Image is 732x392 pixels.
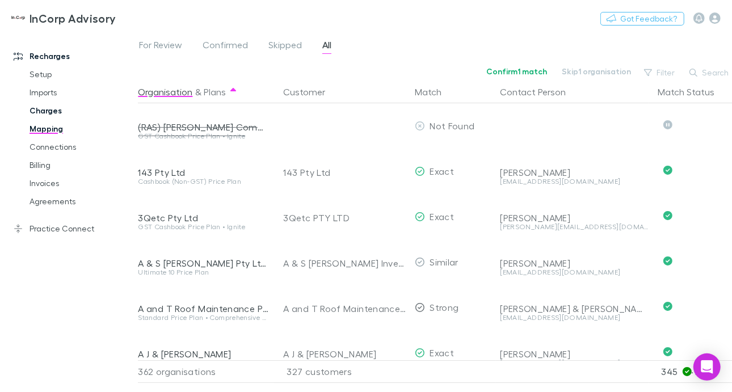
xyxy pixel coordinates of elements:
[138,133,270,140] div: GST Cashbook Price Plan • Ignite
[268,39,302,54] span: Skipped
[430,120,474,131] span: Not Found
[204,81,226,103] button: Plans
[663,302,672,311] svg: Confirmed
[203,39,248,54] span: Confirmed
[430,211,454,222] span: Exact
[693,353,721,381] div: Open Intercom Messenger
[638,66,681,79] button: Filter
[138,360,274,383] div: 362 organisations
[658,81,728,103] button: Match Status
[283,195,406,241] div: 3Qetc PTY LTD
[138,178,270,185] div: Cashbook (Non-GST) Price Plan
[283,150,406,195] div: 143 Pty Ltd
[283,286,406,331] div: A and T Roof Maintenance Pty Ltd
[2,47,144,65] a: Recharges
[554,65,638,78] button: Skip1 organisation
[500,81,579,103] button: Contact Person
[500,303,649,314] div: [PERSON_NAME] & [PERSON_NAME]
[600,12,684,26] button: Got Feedback?
[500,212,649,224] div: [PERSON_NAME]
[500,258,649,269] div: [PERSON_NAME]
[500,167,649,178] div: [PERSON_NAME]
[322,39,331,54] span: All
[139,39,182,54] span: For Review
[138,269,270,276] div: Ultimate 10 Price Plan
[138,81,270,103] div: &
[283,331,406,377] div: A J & [PERSON_NAME]
[663,211,672,220] svg: Confirmed
[500,348,649,360] div: [PERSON_NAME]
[18,156,144,174] a: Billing
[138,81,192,103] button: Organisation
[18,65,144,83] a: Setup
[500,224,649,230] div: [PERSON_NAME][EMAIL_ADDRESS][DOMAIN_NAME]
[430,347,454,358] span: Exact
[663,256,672,265] svg: Confirmed
[430,166,454,176] span: Exact
[283,81,339,103] button: Customer
[500,178,649,185] div: [EMAIL_ADDRESS][DOMAIN_NAME]
[18,174,144,192] a: Invoices
[479,65,554,78] button: Confirm1 match
[663,120,672,129] svg: Skipped
[138,121,270,133] div: (RAS) [PERSON_NAME] Commercial Cleaning Pty Ltd
[663,347,672,356] svg: Confirmed
[30,11,116,25] h3: InCorp Advisory
[138,212,270,224] div: 3Qetc Pty Ltd
[11,11,25,25] img: InCorp Advisory's Logo
[430,302,458,313] span: Strong
[18,120,144,138] a: Mapping
[500,360,649,366] div: [EMAIL_ADDRESS][DOMAIN_NAME]
[2,220,144,238] a: Practice Connect
[415,81,455,103] button: Match
[274,360,410,383] div: 327 customers
[500,314,649,321] div: [EMAIL_ADDRESS][DOMAIN_NAME]
[138,224,270,230] div: GST Cashbook Price Plan • Ignite
[283,241,406,286] div: A & S [PERSON_NAME] Investments Pty Ltd
[430,256,458,267] span: Similar
[663,166,672,175] svg: Confirmed
[138,258,270,269] div: A & S [PERSON_NAME] Pty Ltd ATF The [PERSON_NAME] Family Trust
[138,303,270,314] div: A and T Roof Maintenance Pty Limited
[18,83,144,102] a: Imports
[5,5,123,32] a: InCorp Advisory
[18,102,144,120] a: Charges
[138,360,270,366] div: Ignite
[138,348,270,360] div: A J & [PERSON_NAME]
[500,269,649,276] div: [EMAIL_ADDRESS][DOMAIN_NAME]
[138,314,270,321] div: Standard Price Plan • Comprehensive Discount A
[18,138,144,156] a: Connections
[18,192,144,210] a: Agreements
[138,167,270,178] div: 143 Pty Ltd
